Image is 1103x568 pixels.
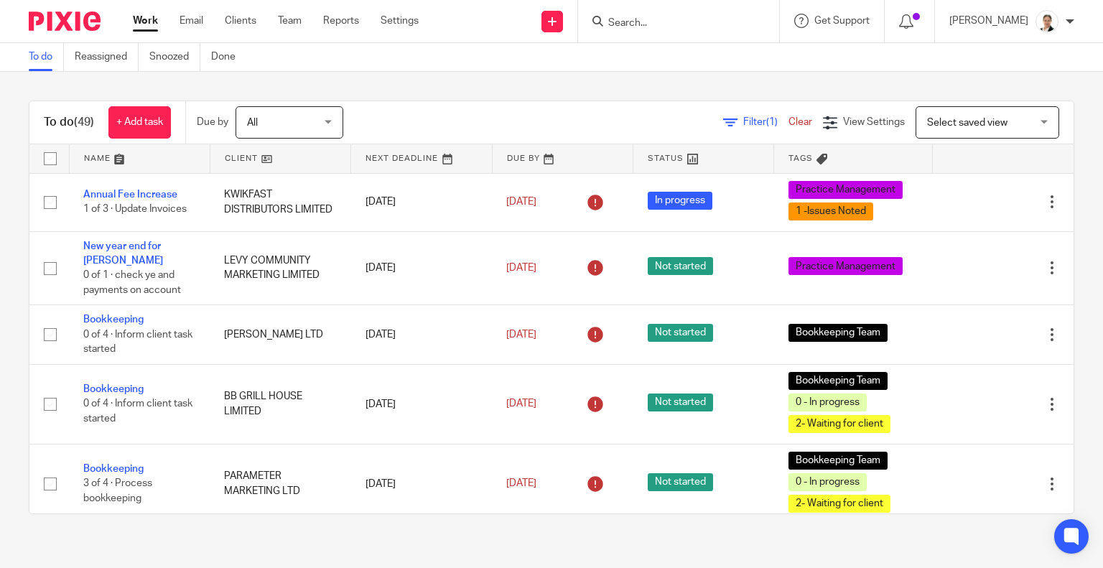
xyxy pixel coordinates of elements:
[83,464,144,474] a: Bookkeeping
[225,14,256,28] a: Clients
[83,330,192,355] span: 0 of 4 · Inform client task started
[44,115,94,130] h1: To do
[210,444,350,523] td: PARAMETER MARKETING LTD
[788,181,903,199] span: Practice Management
[210,231,350,305] td: LEVY COMMUNITY MARKETING LIMITED
[648,394,713,411] span: Not started
[211,43,246,71] a: Done
[180,14,203,28] a: Email
[351,364,492,444] td: [DATE]
[83,190,177,200] a: Annual Fee Increase
[351,444,492,523] td: [DATE]
[506,479,536,489] span: [DATE]
[83,479,152,504] span: 3 of 4 · Process bookkeeping
[83,205,187,215] span: 1 of 3 · Update Invoices
[743,117,788,127] span: Filter
[506,263,536,273] span: [DATE]
[197,115,228,129] p: Due by
[788,473,867,491] span: 0 - In progress
[648,257,713,275] span: Not started
[210,364,350,444] td: BB GRILL HOUSE LIMITED
[108,106,171,139] a: + Add task
[927,118,1007,128] span: Select saved view
[1035,10,1058,33] img: Untitled%20(5%20%C3%97%205%20cm)%20(2).png
[814,16,870,26] span: Get Support
[83,315,144,325] a: Bookkeeping
[247,118,258,128] span: All
[351,173,492,231] td: [DATE]
[788,452,888,470] span: Bookkeeping Team
[648,192,712,210] span: In progress
[766,117,778,127] span: (1)
[83,399,192,424] span: 0 of 4 · Inform client task started
[83,270,181,295] span: 0 of 1 · check ye and payments on account
[278,14,302,28] a: Team
[648,324,713,342] span: Not started
[210,305,350,364] td: [PERSON_NAME] LTD
[788,257,903,275] span: Practice Management
[75,43,139,71] a: Reassigned
[149,43,200,71] a: Snoozed
[133,14,158,28] a: Work
[607,17,736,30] input: Search
[788,415,890,433] span: 2- Waiting for client
[788,372,888,390] span: Bookkeeping Team
[506,197,536,207] span: [DATE]
[83,384,144,394] a: Bookkeeping
[29,43,64,71] a: To do
[949,14,1028,28] p: [PERSON_NAME]
[788,154,813,162] span: Tags
[210,173,350,231] td: KWIKFAST DISTRIBUTORS LIMITED
[29,11,101,31] img: Pixie
[351,231,492,305] td: [DATE]
[788,117,812,127] a: Clear
[381,14,419,28] a: Settings
[506,399,536,409] span: [DATE]
[351,305,492,364] td: [DATE]
[788,202,873,220] span: 1 -Issues Noted
[506,330,536,340] span: [DATE]
[323,14,359,28] a: Reports
[788,394,867,411] span: 0 - In progress
[788,324,888,342] span: Bookkeeping Team
[83,241,163,266] a: New year end for [PERSON_NAME]
[74,116,94,128] span: (49)
[788,495,890,513] span: 2- Waiting for client
[648,473,713,491] span: Not started
[843,117,905,127] span: View Settings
